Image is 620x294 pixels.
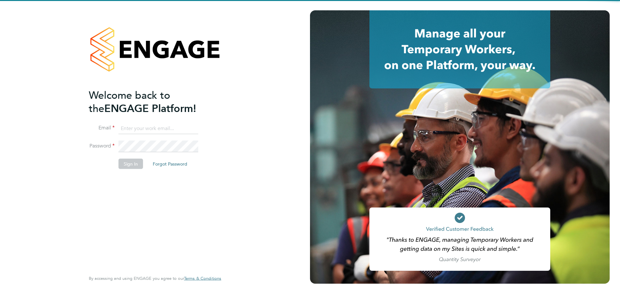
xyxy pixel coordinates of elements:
button: Forgot Password [148,159,192,169]
label: Email [89,125,115,131]
label: Password [89,143,115,149]
a: Terms & Conditions [184,276,221,281]
input: Enter your work email... [119,123,198,134]
h2: ENGAGE Platform! [89,88,215,115]
span: Welcome back to the [89,89,170,115]
button: Sign In [119,159,143,169]
span: By accessing and using ENGAGE you agree to our [89,276,221,281]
